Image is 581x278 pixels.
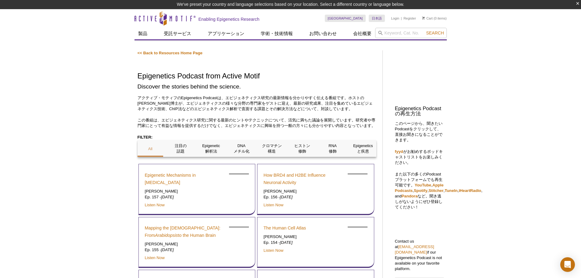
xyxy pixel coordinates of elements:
a: Spotify [414,188,428,193]
p: [PERSON_NAME] [264,234,343,240]
p: DNA メチル化 [228,143,254,154]
a: 会社概要 [350,28,375,39]
a: Mapping the [DEMOGRAPHIC_DATA]: FromArabidopsisto the Human Brain [145,224,224,239]
p: RNA 修飾 [320,143,346,154]
em: [DATE] [280,240,293,245]
a: Apple Podcasts [395,183,444,193]
p: クロマチン 構造 [259,143,285,154]
a: fyyd [395,149,403,154]
h2: Discover the stories behind the science. [138,82,376,91]
em: [DATE] [161,247,174,252]
a: TuneIn [445,188,457,193]
a: アプリケーション [204,28,248,39]
strong: FILTER: [138,135,153,139]
li: | [401,15,402,22]
a: The Human Cell Atlas [264,224,306,232]
p: アクティブ・モティフのEpigenetics Podcastは、エピジェネティクス研究の最新情報を分かりやすく伝える番組です。ホストの[PERSON_NAME]博士が、エピジェネティクスの様々な... [138,95,376,112]
p: また以下の多くのPodcast プラットフォームでも再生可能です。 , , , , , , and など。聞き逃しがないようにぜひ登録してください！ [395,171,444,210]
p: このページから、聞きたいPodcastをクリックして、直接お聞きになることができます。 [395,121,444,143]
a: Listen Now [264,203,283,207]
a: Cart [422,16,433,20]
a: YouTube [415,183,431,187]
img: Your Cart [422,16,425,20]
a: 日本語 [369,15,385,22]
a: Epigenetic Mechanisms in [MEDICAL_DATA] [145,171,224,186]
input: Keyword, Cat. No. [375,28,447,38]
div: Open Intercom Messenger [560,257,575,272]
p: Contact us at if our Epigenetics Podcast is not available on your favorite platform. [395,239,444,272]
a: << Back to Resources Home Page [138,51,203,55]
p: Ep. 155 - [145,247,224,253]
p: Ep. 157 - [145,194,224,200]
p: [PERSON_NAME] [145,241,224,247]
p: Epigenetic 解析法 [198,143,224,154]
p: がお勧めするポッドキャストリストをお楽しみください。 [395,149,444,165]
a: Listen Now [145,203,165,207]
em: Arabidopsis [155,233,178,238]
p: Ep. 154 - [264,240,343,245]
p: Ep. 156 - [264,194,343,200]
p: この番組は、エピジェネティクス研究に関する最新のヒントやテクニックについて、活気に満ちた議論を展開しています。研究者や専門家にとって有益な情報を提供するだけでなく、エピジェネティクスに興味を持つ... [138,117,376,128]
a: 製品 [134,28,151,39]
a: Stitcher [429,188,443,193]
a: Listen Now [264,248,283,253]
p: ヒストン 修飾 [289,143,315,154]
a: 学術・技術情報 [257,28,296,39]
a: お問い合わせ [306,28,340,39]
a: [EMAIL_ADDRESS][DOMAIN_NAME] [395,244,434,255]
p: Epigenetics と疾患 [350,143,376,154]
p: [PERSON_NAME] [264,189,343,194]
h1: Epigenetics Podcast from Active Motif [138,72,376,81]
em: [DATE] [161,195,174,199]
a: Login [391,16,399,20]
a: [GEOGRAPHIC_DATA] [325,15,366,22]
a: Listen Now [145,255,165,260]
a: How BRD4 and H2BE Influence Neuronal Activity [264,171,343,186]
p: All [138,146,163,152]
em: [DATE] [280,195,293,199]
span: Search [426,31,444,35]
a: iHeartRadio [459,188,481,193]
p: 注目の 話題 [168,143,194,154]
li: (0 items) [422,15,447,22]
h2: Enabling Epigenetics Research [199,16,260,22]
a: Register [403,16,416,20]
button: Search [424,30,446,36]
p: [PERSON_NAME] [145,189,224,194]
a: 受託サービス [160,28,195,39]
a: Pandora [402,194,418,198]
h3: Epigenetics Podcastの再生方法 [395,106,444,117]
